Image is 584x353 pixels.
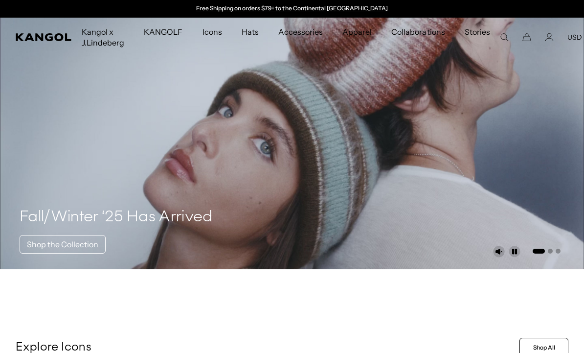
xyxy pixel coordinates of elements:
[556,249,561,254] button: Go to slide 3
[196,4,388,12] a: Free Shipping on orders $79+ to the Continental [GEOGRAPHIC_DATA]
[548,249,553,254] button: Go to slide 2
[193,18,232,46] a: Icons
[269,18,333,46] a: Accessories
[567,33,582,42] button: USD
[191,5,393,13] div: Announcement
[545,33,554,42] a: Account
[465,18,490,57] span: Stories
[20,235,106,254] a: Shop the Collection
[191,5,393,13] div: 1 of 2
[500,33,509,42] summary: Search here
[278,18,323,46] span: Accessories
[191,5,393,13] slideshow-component: Announcement bar
[533,249,545,254] button: Go to slide 1
[202,18,222,46] span: Icons
[16,33,72,41] a: Kangol
[144,18,182,46] span: KANGOLF
[493,246,505,258] button: Unmute
[382,18,454,46] a: Collaborations
[455,18,500,57] a: Stories
[82,18,124,57] span: Kangol x J.Lindeberg
[391,18,445,46] span: Collaborations
[522,33,531,42] button: Cart
[232,18,269,46] a: Hats
[242,18,259,46] span: Hats
[342,18,372,46] span: Apparel
[72,18,134,57] a: Kangol x J.Lindeberg
[20,208,213,227] h4: Fall/Winter ‘25 Has Arrived
[333,18,382,46] a: Apparel
[532,247,561,255] ul: Select a slide to show
[134,18,192,46] a: KANGOLF
[509,246,520,258] button: Pause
